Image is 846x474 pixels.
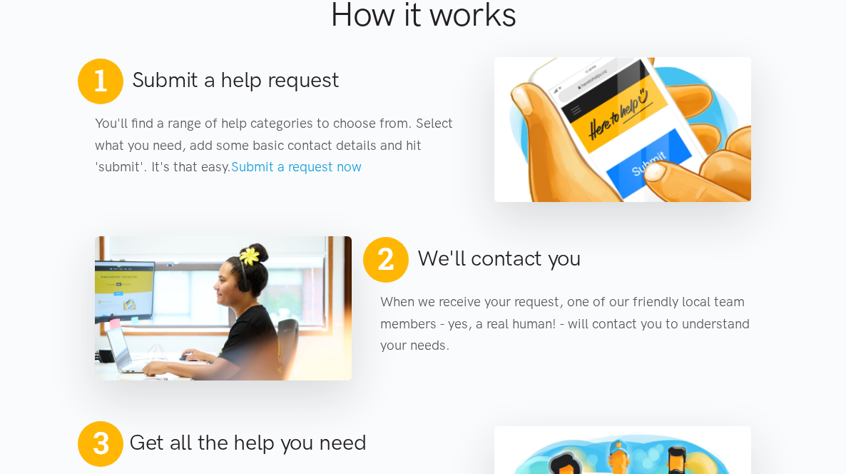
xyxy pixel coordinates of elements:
[372,234,399,283] span: 2
[129,428,366,458] h2: Get all the help you need
[231,158,362,175] a: Submit a request now
[94,61,107,99] span: 1
[132,65,340,95] h2: Submit a help request
[417,243,581,273] h2: We'll contact you
[380,291,751,356] p: When we receive your request, one of our friendly local team members - yes, a real human! - will ...
[93,424,108,461] span: 3
[95,113,466,178] p: You'll find a range of help categories to choose from. Select what you need, add some basic conta...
